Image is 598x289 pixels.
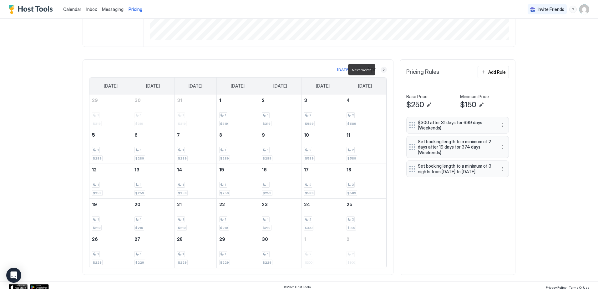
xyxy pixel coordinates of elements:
[97,217,99,221] span: 1
[219,236,225,242] span: 29
[92,167,97,172] span: 12
[225,183,226,187] span: 1
[309,217,311,221] span: 2
[132,199,175,233] td: April 20, 2026
[347,98,350,103] span: 4
[89,164,132,199] td: April 12, 2026
[6,268,21,283] div: Open Intercom Messenger
[189,83,202,89] span: [DATE]
[344,94,386,129] td: April 4, 2026
[267,113,269,117] span: 1
[259,164,302,175] a: April 16, 2026
[478,101,485,109] button: Edit
[347,167,351,172] span: 18
[174,233,217,268] td: April 28, 2026
[217,164,259,175] a: April 15, 2026
[302,94,344,129] td: April 3, 2026
[178,261,187,265] span: $229
[262,236,268,242] span: 30
[178,226,186,230] span: $219
[134,202,140,207] span: 20
[220,156,229,160] span: $289
[220,191,229,195] span: $259
[316,83,330,89] span: [DATE]
[182,217,184,221] span: 1
[267,148,269,152] span: 1
[225,148,226,152] span: 1
[132,233,174,245] a: April 27, 2026
[262,98,265,103] span: 2
[302,233,344,245] a: May 1, 2026
[132,129,174,141] a: April 6, 2026
[352,148,354,152] span: 2
[358,83,372,89] span: [DATE]
[499,165,506,173] div: menu
[460,94,489,99] span: Minimum Price
[178,156,187,160] span: $289
[418,163,492,174] span: Set booking length to a minimum of 3 nights from [DATE] to [DATE]
[263,156,271,160] span: $289
[219,132,222,138] span: 8
[219,167,224,172] span: 15
[93,226,101,230] span: $219
[347,132,350,138] span: 11
[9,5,56,14] a: Host Tools Logo
[135,156,144,160] span: $289
[89,94,132,129] td: March 29, 2026
[104,83,118,89] span: [DATE]
[182,148,184,152] span: 1
[259,233,302,245] a: April 30, 2026
[217,199,259,233] td: April 22, 2026
[499,121,506,129] button: More options
[344,233,386,268] td: May 2, 2026
[217,94,259,106] a: April 1, 2026
[220,261,229,265] span: $229
[344,199,386,233] td: April 25, 2026
[347,236,349,242] span: 2
[102,7,124,12] span: Messaging
[347,226,355,230] span: $300
[259,199,302,210] a: April 23, 2026
[225,217,226,221] span: 1
[93,261,102,265] span: $229
[89,233,132,245] a: April 26, 2026
[89,199,132,210] a: April 19, 2026
[219,98,221,103] span: 1
[132,164,175,199] td: April 13, 2026
[304,98,307,103] span: 3
[89,233,132,268] td: April 26, 2026
[259,164,302,199] td: April 16, 2026
[97,252,99,256] span: 1
[175,94,217,106] a: March 31, 2026
[347,202,352,207] span: 25
[135,261,144,265] span: $229
[177,202,182,207] span: 21
[499,165,506,173] button: More options
[302,164,344,175] a: April 17, 2026
[217,164,259,199] td: April 15, 2026
[406,100,424,109] span: $250
[259,129,302,141] a: April 9, 2026
[225,252,226,256] span: 1
[97,148,99,152] span: 1
[263,122,271,126] span: $319
[344,94,386,106] a: April 4, 2026
[499,143,506,151] button: More options
[352,183,354,187] span: 2
[337,67,350,73] div: [DATE]
[217,129,259,164] td: April 8, 2026
[132,129,175,164] td: April 6, 2026
[225,78,251,94] a: Wednesday
[175,164,217,175] a: April 14, 2026
[460,100,476,109] span: $150
[135,226,143,230] span: $219
[174,199,217,233] td: April 21, 2026
[381,67,387,73] button: Next month
[225,113,226,117] span: 1
[217,233,259,268] td: April 29, 2026
[309,148,311,152] span: 2
[140,252,141,256] span: 1
[92,236,98,242] span: 26
[305,156,314,160] span: $589
[352,217,354,221] span: 2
